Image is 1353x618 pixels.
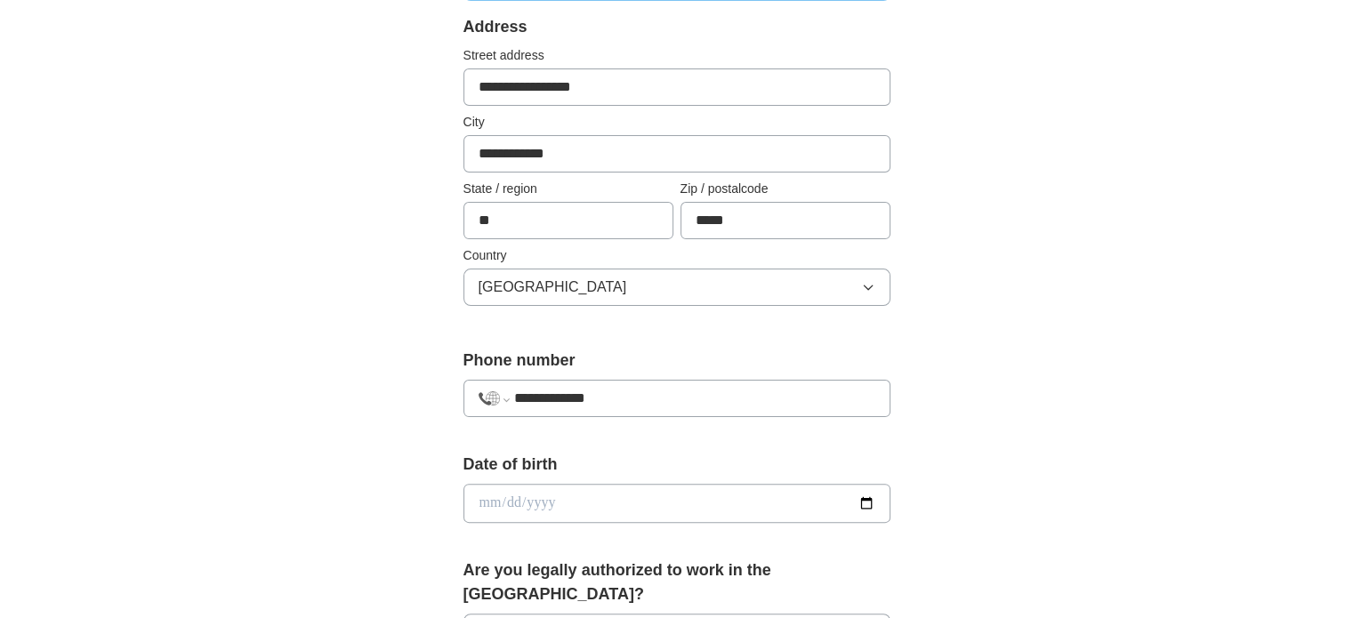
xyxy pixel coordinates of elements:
label: Zip / postalcode [681,180,890,198]
label: Date of birth [463,453,890,477]
button: [GEOGRAPHIC_DATA] [463,269,890,306]
div: Address [463,15,890,39]
label: State / region [463,180,673,198]
span: [GEOGRAPHIC_DATA] [479,277,627,298]
label: Are you legally authorized to work in the [GEOGRAPHIC_DATA]? [463,558,890,606]
label: Phone number [463,349,890,373]
label: City [463,113,890,132]
label: Street address [463,46,890,65]
label: Country [463,246,890,265]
